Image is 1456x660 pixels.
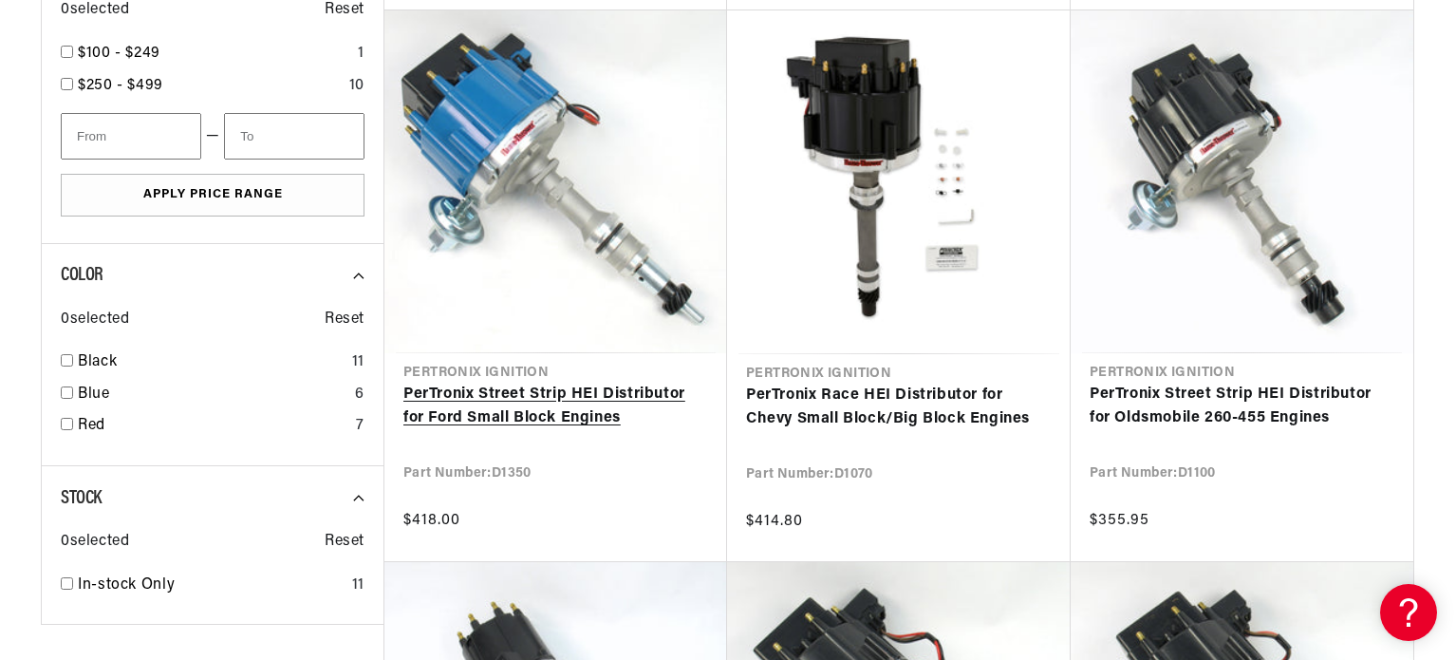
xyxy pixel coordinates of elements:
span: Stock [61,489,102,508]
input: From [61,113,201,160]
a: PerTronix Street Strip HEI Distributor for Oldsmobile 260-455 Engines [1090,383,1394,431]
span: Color [61,266,103,285]
button: Apply Price Range [61,174,364,217]
a: PerTronix Race HEI Distributor for Chevy Small Block/Big Block Engines [746,384,1052,432]
input: To [224,113,364,160]
span: 0 selected [61,530,129,555]
span: Reset [325,308,364,332]
a: Black [78,350,345,375]
div: 11 [352,574,364,598]
span: $250 - $499 [78,78,163,93]
span: Reset [325,530,364,555]
span: 0 selected [61,308,129,332]
div: 10 [349,74,364,99]
a: Red [78,414,348,439]
a: PerTronix Street Strip HEI Distributor for Ford Small Block Engines [403,383,708,431]
span: $100 - $249 [78,46,160,61]
div: 1 [358,42,364,66]
a: In-stock Only [78,574,345,598]
span: — [206,124,220,149]
div: 7 [356,414,364,439]
div: 6 [355,383,364,407]
div: 11 [352,350,364,375]
a: Blue [78,383,347,407]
